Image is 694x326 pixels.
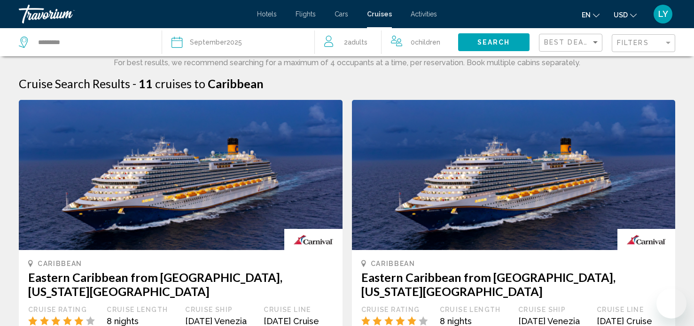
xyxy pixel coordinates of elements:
[612,34,675,53] button: Filter
[19,76,130,91] h1: Cruise Search Results
[107,316,176,326] div: 8 nights
[208,76,264,91] span: Caribbean
[361,270,666,298] h3: Eastern Caribbean from [GEOGRAPHIC_DATA], [US_STATE][GEOGRAPHIC_DATA]
[415,38,440,46] span: Children
[658,9,668,19] span: LY
[656,288,686,318] iframe: Button to launch messaging window
[367,10,392,18] a: Cruises
[296,10,316,18] a: Flights
[458,33,530,51] button: Search
[107,305,176,314] div: Cruise Length
[190,38,226,46] span: September
[617,39,649,46] span: Filters
[614,11,628,19] span: USD
[371,260,415,267] span: Caribbean
[155,76,205,91] span: cruises to
[544,38,593,46] span: Best Deals
[651,4,675,24] button: User Menu
[335,10,348,18] a: Cars
[440,316,509,326] div: 8 nights
[190,36,242,49] div: 2025
[28,305,97,314] div: Cruise Rating
[518,316,587,326] div: [DATE] Venezia
[518,305,587,314] div: Cruise Ship
[440,305,509,314] div: Cruise Length
[172,28,305,56] button: September2025
[614,8,637,22] button: Change currency
[582,8,600,22] button: Change language
[257,10,277,18] a: Hotels
[315,28,458,56] button: Travelers: 2 adults, 0 children
[344,36,367,49] span: 2
[477,39,510,46] span: Search
[411,36,440,49] span: 0
[582,11,591,19] span: en
[411,10,437,18] a: Activities
[284,229,342,250] img: carnival.gif
[28,270,333,298] h3: Eastern Caribbean from [GEOGRAPHIC_DATA], [US_STATE][GEOGRAPHIC_DATA]
[361,305,430,314] div: Cruise Rating
[617,229,675,250] img: carnival.gif
[185,316,254,326] div: [DATE] Venezia
[597,305,666,314] div: Cruise Line
[348,38,367,46] span: Adults
[139,76,153,91] span: 11
[544,39,600,47] mat-select: Sort by
[19,100,343,250] img: 1716548625.jpg
[352,100,676,250] img: 1716548625.jpg
[185,305,254,314] div: Cruise Ship
[38,260,82,267] span: Caribbean
[133,76,136,91] span: -
[19,5,248,23] a: Travorium
[264,305,333,314] div: Cruise Line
